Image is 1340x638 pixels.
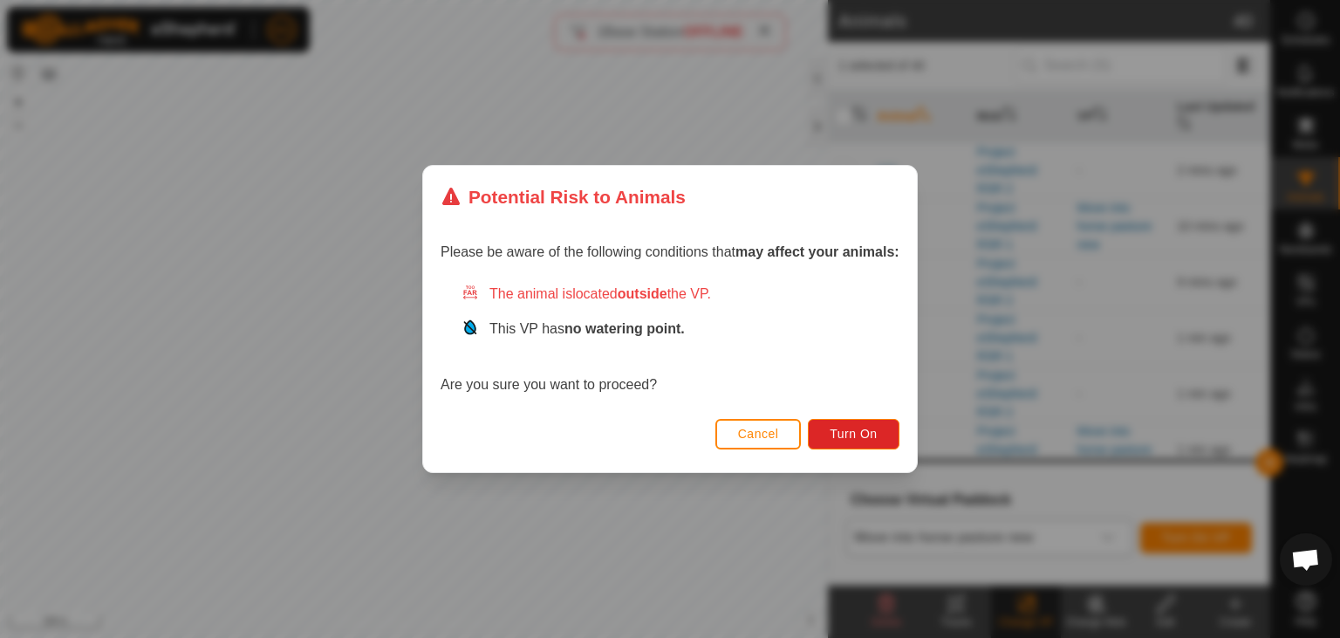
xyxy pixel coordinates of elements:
strong: no watering point. [564,321,685,336]
div: Are you sure you want to proceed? [441,284,899,395]
strong: outside [618,286,667,301]
span: Please be aware of the following conditions that [441,244,899,259]
button: Cancel [715,419,802,449]
div: The animal is [461,284,899,305]
span: located the VP. [572,286,711,301]
span: This VP has [489,321,685,336]
button: Turn On [809,419,899,449]
span: Cancel [738,427,779,441]
span: Turn On [831,427,878,441]
div: Chat öffnen [1280,533,1332,586]
div: Potential Risk to Animals [441,183,686,210]
strong: may affect your animals: [735,244,899,259]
